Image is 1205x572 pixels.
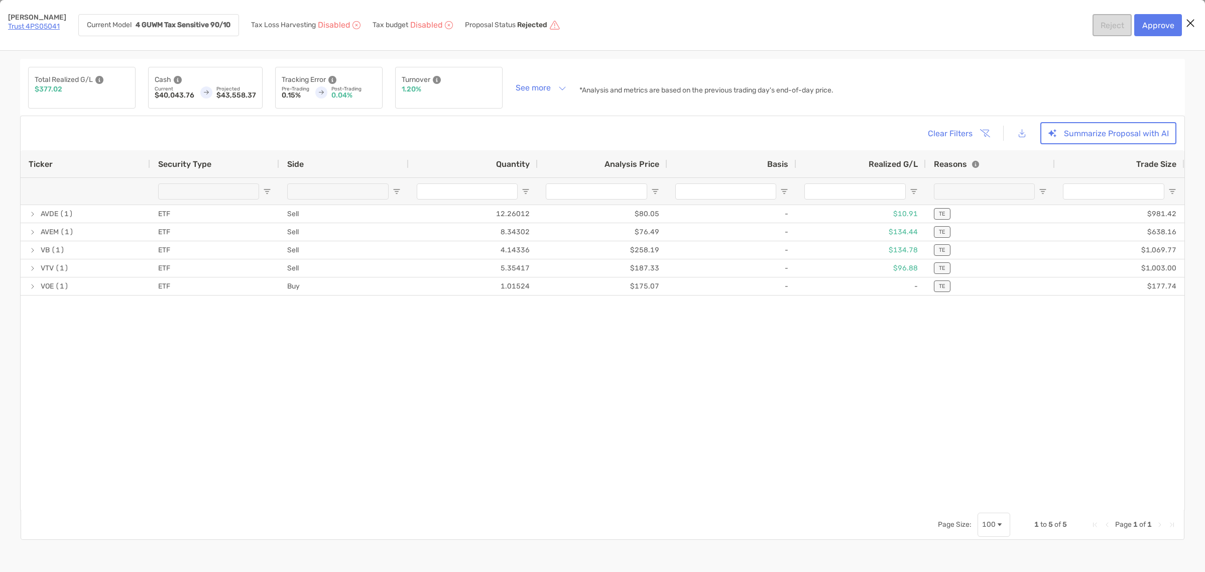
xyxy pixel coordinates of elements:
div: 12.26012 [409,205,538,223]
span: Side [287,159,304,169]
div: Page Size [978,513,1010,537]
button: Approve [1134,14,1182,36]
span: Realized G/L [869,159,918,169]
div: $1,003.00 [1055,259,1184,277]
strong: 4 GUWM Tax Sensitive 90/10 [136,21,230,29]
span: Page [1115,520,1132,529]
div: $80.05 [538,205,667,223]
span: AVEM [41,224,59,240]
button: Open Filter Menu [522,187,530,196]
span: 5 [1048,520,1053,529]
p: Post-Trading [331,86,376,92]
span: 1 [1147,520,1152,529]
span: 1 [1034,520,1039,529]
p: 0.15% [282,92,309,99]
div: Sell [279,205,409,223]
span: (1) [51,242,65,258]
span: VOE [41,278,54,295]
p: *Analysis and metrics are based on the previous trading day's end-of-day price. [579,87,833,94]
div: 4.14336 [409,241,538,259]
span: Basis [767,159,788,169]
div: Next Page [1156,521,1164,529]
button: Open Filter Menu [1039,187,1047,196]
div: - [796,277,926,295]
input: Trade Size Filter Input [1063,183,1164,200]
p: 0.04% [331,92,376,99]
div: - [667,259,796,277]
input: Basis Filter Input [675,183,776,200]
div: Buy [279,277,409,295]
span: Trade Size [1136,159,1176,169]
button: Summarize Proposal with AI [1040,122,1176,144]
div: ETF [150,277,279,295]
div: $981.42 [1055,205,1184,223]
div: - [667,223,796,241]
div: $258.19 [538,241,667,259]
a: Trust 4PS05041 [8,22,60,31]
div: $638.16 [1055,223,1184,241]
p: Cash [155,73,171,86]
span: (1) [55,260,69,276]
input: Realized G/L Filter Input [804,183,906,200]
p: $43,558.37 [216,92,256,99]
span: Analysis Price [605,159,659,169]
p: $40,043.76 [155,92,194,99]
p: Pre-Trading [282,86,309,92]
div: 1.01524 [409,277,538,295]
p: Total Realized G/L [35,73,93,86]
div: - [667,277,796,295]
div: Reasons [934,159,979,169]
p: [PERSON_NAME] [8,14,66,21]
span: of [1054,520,1061,529]
p: Proposal Status [465,21,516,29]
div: Previous Page [1103,521,1111,529]
p: TE [939,247,945,253]
div: Last Page [1168,521,1176,529]
p: Disabled [318,22,350,29]
p: Tax Loss Harvesting [251,22,316,29]
div: Sell [279,241,409,259]
p: TE [939,211,945,217]
button: Open Filter Menu [1168,187,1176,196]
div: ETF [150,223,279,241]
span: Ticker [29,159,53,169]
button: Open Filter Menu [780,187,788,196]
span: Security Type [158,159,211,169]
button: Open Filter Menu [263,187,271,196]
div: Sell [279,223,409,241]
button: Open Filter Menu [910,187,918,196]
div: $175.07 [538,277,667,295]
span: of [1139,520,1146,529]
span: VB [41,242,50,258]
div: ETF [150,241,279,259]
p: TE [939,229,945,235]
p: 1.20% [402,86,421,93]
p: Projected [216,86,256,92]
div: Page Size: [938,520,972,529]
span: AVDE [41,206,58,222]
div: $134.44 [796,223,926,241]
button: Clear Filters [920,122,996,144]
span: VTV [41,260,54,276]
input: Analysis Price Filter Input [546,183,647,200]
div: - [667,205,796,223]
span: 5 [1062,520,1067,529]
button: Open Filter Menu [651,187,659,196]
input: Quantity Filter Input [417,183,518,200]
div: 100 [982,520,996,529]
p: TE [939,283,945,290]
img: icon status [549,19,561,31]
button: Open Filter Menu [393,187,401,196]
p: TE [939,265,945,271]
p: $377.02 [35,86,62,93]
span: to [1040,520,1047,529]
div: 5.35417 [409,259,538,277]
div: $76.49 [538,223,667,241]
div: First Page [1091,521,1099,529]
div: $96.88 [796,259,926,277]
div: $177.74 [1055,277,1184,295]
div: $1,069.77 [1055,241,1184,259]
span: Quantity [496,159,530,169]
div: $134.78 [796,241,926,259]
div: - [667,241,796,259]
